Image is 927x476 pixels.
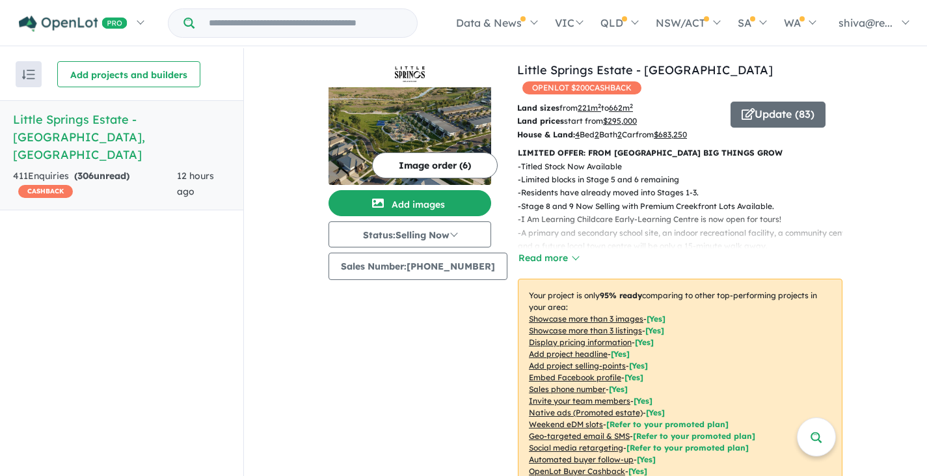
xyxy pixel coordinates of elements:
[529,384,606,394] u: Sales phone number
[517,102,721,115] p: from
[518,173,853,186] p: - Limited blocks in Stage 5 and 6 remaining
[13,169,177,200] div: 411 Enquir ies
[578,103,601,113] u: 221 m
[517,103,559,113] b: Land sizes
[529,466,625,476] u: OpenLot Buyer Cashback
[522,81,641,94] span: OPENLOT $ 200 CASHBACK
[646,408,665,417] span: [Yes]
[329,87,491,185] img: Little Springs Estate - Deanside
[634,396,652,406] span: [ Yes ]
[529,419,603,429] u: Weekend eDM slots
[518,147,842,160] p: LIMITED OFFER: FROM [GEOGRAPHIC_DATA] BIG THINGS GROW
[637,455,656,464] span: [Yes]
[517,115,721,128] p: start from
[626,443,749,453] span: [Refer to your promoted plan]
[518,186,853,199] p: - Residents have already moved into Stages 1-3.
[645,326,664,335] span: [ Yes ]
[19,16,128,32] img: Openlot PRO Logo White
[628,466,647,476] span: [Yes]
[731,102,826,128] button: Update (83)
[18,185,73,198] span: CASHBACK
[517,63,773,77] a: Little Springs Estate - [GEOGRAPHIC_DATA]
[518,251,579,266] button: Read more
[529,361,626,371] u: Add project selling-points
[630,102,633,109] sup: 2
[633,431,755,441] span: [Refer to your promoted plan]
[595,130,599,139] u: 2
[329,221,491,247] button: Status:Selling Now
[611,349,630,359] span: [ Yes ]
[329,253,507,280] button: Sales Number:[PHONE_NUMBER]
[606,419,729,429] span: [Refer to your promoted plan]
[197,9,414,37] input: Try estate name, suburb, builder or developer
[529,431,630,441] u: Geo-targeted email & SMS
[575,130,580,139] u: 4
[529,396,630,406] u: Invite your team members
[647,314,665,324] span: [ Yes ]
[529,455,634,464] u: Automated buyer follow-up
[329,61,491,185] a: Little Springs Estate - Deanside LogoLittle Springs Estate - Deanside
[839,16,893,29] span: shiva@re...
[517,128,721,141] p: Bed Bath Car from
[334,66,486,82] img: Little Springs Estate - Deanside Logo
[600,290,642,300] b: 95 % ready
[517,130,575,139] b: House & Land:
[629,361,648,371] span: [ Yes ]
[617,130,622,139] u: 2
[372,152,498,178] button: Image order (6)
[77,170,94,182] span: 306
[517,116,564,126] b: Land prices
[529,349,608,359] u: Add project headline
[177,170,214,197] span: 12 hours ago
[329,190,491,216] button: Add images
[609,384,628,394] span: [ Yes ]
[518,200,853,213] p: - Stage 8 and 9 Now Selling with Premium Creekfront Lots Available.
[529,326,642,335] u: Showcase more than 3 listings
[518,227,853,253] p: - A primary and secondary school site, an indoor recreational facility, a community centre and a ...
[529,408,643,417] u: Native ads (Promoted estate)
[625,372,643,382] span: [ Yes ]
[74,170,129,182] strong: ( unread)
[654,130,687,139] u: $ 683,250
[601,103,633,113] span: to
[57,61,200,87] button: Add projects and builders
[603,116,637,126] u: $ 295,000
[609,103,633,113] u: 662 m
[13,111,230,163] h5: Little Springs Estate - [GEOGRAPHIC_DATA] , [GEOGRAPHIC_DATA]
[529,314,643,324] u: Showcase more than 3 images
[518,213,853,226] p: - I Am Learning Childcare Early-Learning Centre is now open for tours!
[529,443,623,453] u: Social media retargeting
[529,372,621,382] u: Embed Facebook profile
[518,160,853,173] p: - Titled Stock Now Available
[635,337,654,347] span: [ Yes ]
[598,102,601,109] sup: 2
[529,337,632,347] u: Display pricing information
[22,70,35,79] img: sort.svg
